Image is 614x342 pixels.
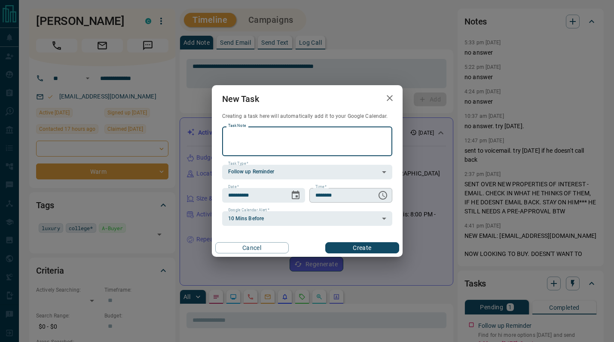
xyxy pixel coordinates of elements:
h2: New Task [212,85,269,113]
label: Date [228,184,239,190]
label: Task Note [228,123,246,129]
button: Create [325,242,399,253]
button: Choose date, selected date is Aug 14, 2025 [287,187,304,204]
label: Time [315,184,327,190]
p: Creating a task here will automatically add it to your Google Calendar. [222,113,392,120]
div: 10 Mins Before [222,211,392,226]
label: Task Type [228,161,248,166]
div: Follow up Reminder [222,165,392,179]
label: Google Calendar Alert [228,207,269,213]
button: Choose time, selected time is 6:00 AM [374,187,391,204]
button: Cancel [215,242,289,253]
